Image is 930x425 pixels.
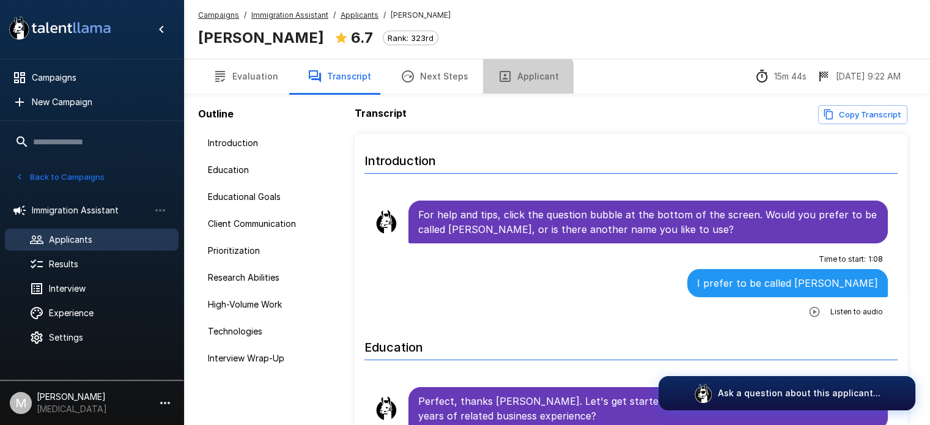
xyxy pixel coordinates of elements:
b: [PERSON_NAME] [198,29,324,46]
span: Time to start : [819,253,866,265]
div: The time between starting and completing the interview [755,69,806,84]
div: Education [198,159,340,181]
p: I prefer to be called [PERSON_NAME] [697,276,878,290]
div: Prioritization [198,240,340,262]
span: Rank: 323rd [383,33,438,43]
button: Copy transcript [818,105,907,124]
div: Research Abilities [198,267,340,289]
h6: Education [364,328,898,360]
b: 6.7 [351,29,373,46]
button: Applicant [483,59,574,94]
img: llama_clean.png [374,210,399,234]
span: / [383,9,386,21]
div: Introduction [198,132,340,154]
span: [PERSON_NAME] [391,9,451,21]
div: Client Communication [198,213,340,235]
span: Prioritization [208,245,330,257]
span: Listen to audio [830,306,883,318]
p: [DATE] 9:22 AM [836,70,901,83]
span: / [244,9,246,21]
h6: Introduction [364,141,898,174]
b: Transcript [355,107,407,119]
div: Educational Goals [198,186,340,208]
span: 1 : 08 [868,253,883,265]
div: Technologies [198,320,340,342]
span: Education [208,164,330,176]
button: Transcript [293,59,386,94]
span: Interview Wrap-Up [208,352,330,364]
div: The date and time when the interview was completed [816,69,901,84]
b: Outline [198,108,234,120]
span: High-Volume Work [208,298,330,311]
p: Ask a question about this applicant... [718,387,880,399]
p: Perfect, thanks [PERSON_NAME]. Let's get started. Do you have a bachelor’s degree OR 2 years of r... [418,394,878,423]
u: Applicants [341,10,378,20]
span: Introduction [208,137,330,149]
span: Technologies [208,325,330,338]
button: Evaluation [198,59,293,94]
button: Ask a question about this applicant... [659,376,915,410]
p: For help and tips, click the question bubble at the bottom of the screen. Would you prefer to be ... [418,207,878,237]
img: llama_clean.png [374,396,399,421]
u: Campaigns [198,10,239,20]
img: logo_glasses@2x.png [693,383,713,403]
p: 15m 44s [774,70,806,83]
u: Immigration Assistant [251,10,328,20]
span: / [333,9,336,21]
span: Research Abilities [208,272,330,284]
span: Educational Goals [208,191,330,203]
div: Interview Wrap-Up [198,347,340,369]
span: Client Communication [208,218,330,230]
button: Next Steps [386,59,483,94]
div: High-Volume Work [198,294,340,316]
